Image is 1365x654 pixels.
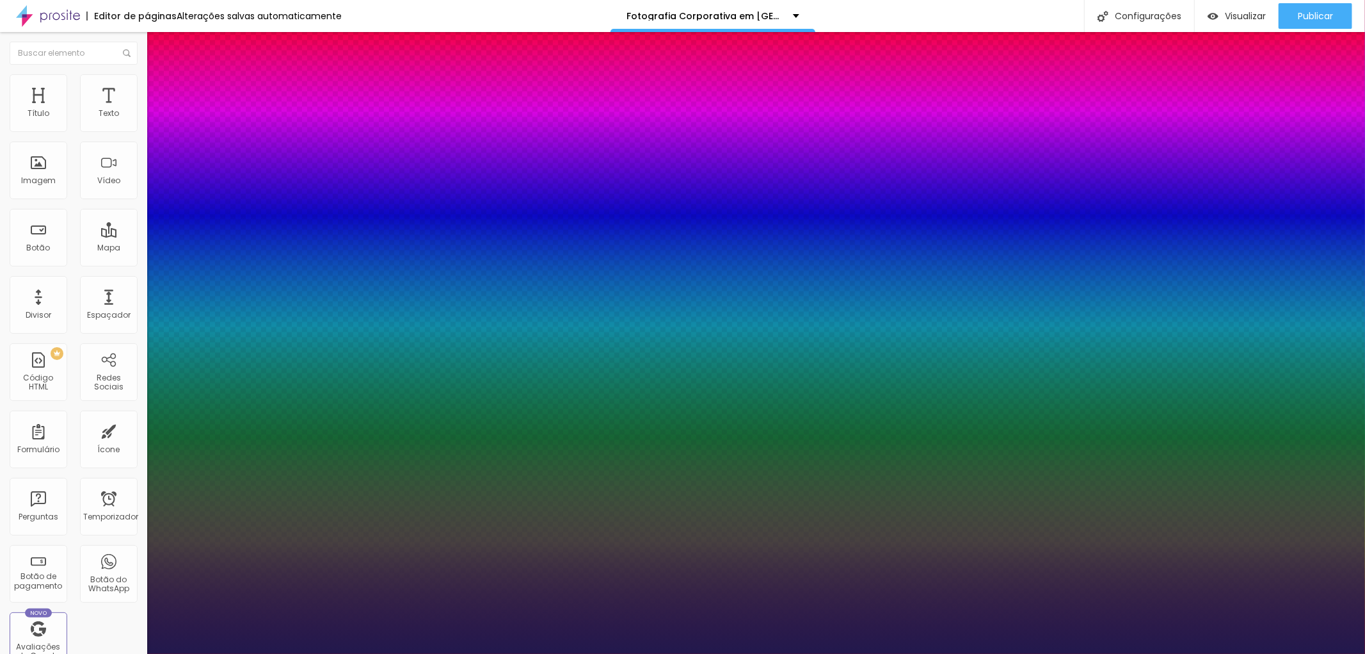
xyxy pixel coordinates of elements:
[99,108,119,119] font: Texto
[627,10,859,22] font: Fotografia Corporativa em [GEOGRAPHIC_DATA]
[1195,3,1279,29] button: Visualizar
[24,372,54,392] font: Código HTML
[123,49,131,57] img: Ícone
[1225,10,1266,22] font: Visualizar
[30,609,47,617] font: Novo
[19,511,58,522] font: Perguntas
[1298,10,1333,22] font: Publicar
[1115,10,1181,22] font: Configurações
[17,444,60,455] font: Formulário
[27,242,51,253] font: Botão
[83,511,138,522] font: Temporizador
[88,574,129,594] font: Botão do WhatsApp
[94,10,177,22] font: Editor de páginas
[10,42,138,65] input: Buscar elemento
[1208,11,1218,22] img: view-1.svg
[177,10,342,22] font: Alterações salvas automaticamente
[15,571,63,591] font: Botão de pagamento
[97,242,120,253] font: Mapa
[21,175,56,186] font: Imagem
[98,444,120,455] font: Ícone
[26,309,51,320] font: Divisor
[1279,3,1352,29] button: Publicar
[87,309,131,320] font: Espaçador
[1098,11,1108,22] img: Ícone
[97,175,120,186] font: Vídeo
[28,108,49,119] font: Título
[94,372,124,392] font: Redes Sociais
